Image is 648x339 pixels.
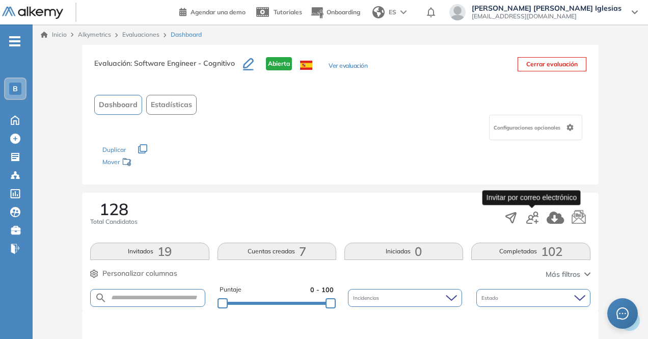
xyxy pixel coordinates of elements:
[9,40,20,42] i: -
[329,61,367,72] button: Ver evaluación
[102,146,126,153] span: Duplicar
[518,57,586,71] button: Cerrar evaluación
[122,31,159,38] a: Evaluaciones
[482,190,581,205] div: Invitar por correo electrónico
[90,268,177,279] button: Personalizar columnas
[191,8,246,16] span: Agendar una demo
[95,292,107,304] img: SEARCH_ALT
[400,10,407,14] img: arrow
[218,243,336,260] button: Cuentas creadas7
[13,85,18,93] span: B
[489,115,582,140] div: Configuraciones opcionales
[78,31,111,38] span: Alkymetrics
[344,243,463,260] button: Iniciadas0
[300,61,312,70] img: ESP
[94,57,243,79] h3: Evaluación
[327,8,360,16] span: Onboarding
[90,243,209,260] button: Invitados19
[310,285,334,295] span: 0 - 100
[220,285,241,295] span: Puntaje
[476,289,590,307] div: Estado
[151,99,192,110] span: Estadísticas
[266,57,292,70] span: Abierta
[481,294,500,302] span: Estado
[546,269,580,280] span: Más filtros
[472,4,622,12] span: [PERSON_NAME] [PERSON_NAME] Iglesias
[546,269,590,280] button: Más filtros
[41,30,67,39] a: Inicio
[2,7,63,19] img: Logo
[179,5,246,17] a: Agendar una demo
[146,95,197,115] button: Estadísticas
[99,99,138,110] span: Dashboard
[99,201,128,217] span: 128
[348,289,462,307] div: Incidencias
[171,30,202,39] span: Dashboard
[494,124,562,132] span: Configuraciones opcionales
[102,153,204,172] div: Mover
[274,8,302,16] span: Tutoriales
[471,243,590,260] button: Completadas102
[389,8,396,17] span: ES
[616,307,629,320] span: message
[372,6,385,18] img: world
[90,217,138,226] span: Total Candidatos
[130,59,235,68] span: : Software Engineer - Cognitivo
[94,95,142,115] button: Dashboard
[102,268,177,279] span: Personalizar columnas
[353,294,381,302] span: Incidencias
[472,12,622,20] span: [EMAIL_ADDRESS][DOMAIN_NAME]
[310,2,360,23] button: Onboarding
